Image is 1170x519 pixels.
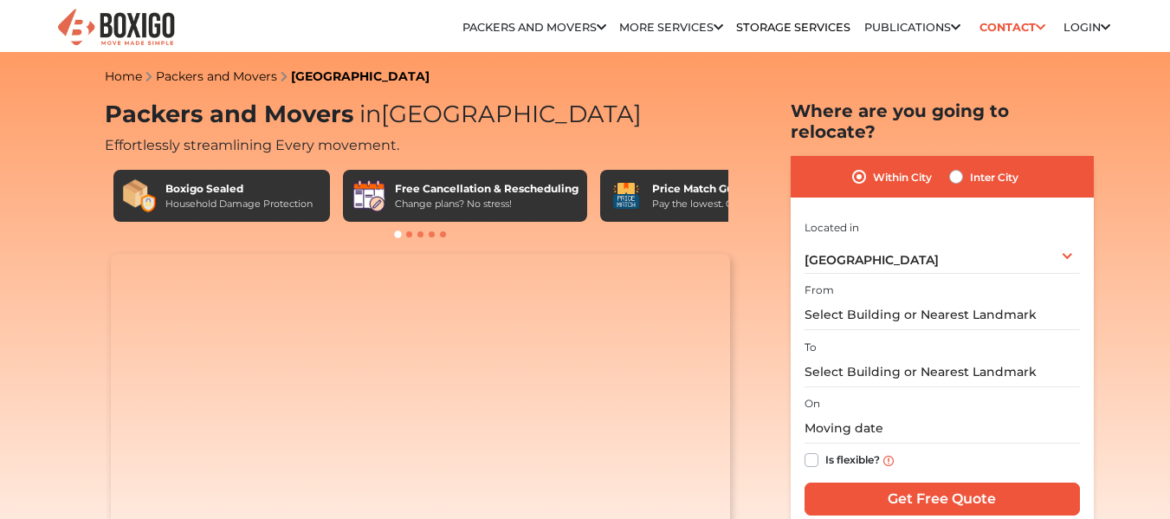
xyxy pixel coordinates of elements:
a: Storage Services [736,21,850,34]
img: Boxigo [55,7,177,49]
div: Boxigo Sealed [165,181,313,197]
a: Home [105,68,142,84]
div: Change plans? No stress! [395,197,579,211]
div: Pay the lowest. Guaranteed! [652,197,784,211]
label: From [805,282,834,298]
a: Publications [864,21,960,34]
a: Packers and Movers [462,21,606,34]
div: Price Match Guarantee [652,181,784,197]
div: Free Cancellation & Rescheduling [395,181,579,197]
img: Free Cancellation & Rescheduling [352,178,386,213]
input: Select Building or Nearest Landmark [805,357,1080,387]
div: Household Damage Protection [165,197,313,211]
span: in [359,100,381,128]
label: Within City [873,166,932,187]
img: info [883,456,894,466]
input: Get Free Quote [805,483,1080,516]
span: [GEOGRAPHIC_DATA] [353,100,642,128]
h2: Where are you going to relocate? [791,101,1094,142]
a: Contact [973,14,1050,41]
h1: Packers and Movers [105,101,737,129]
a: More services [619,21,723,34]
img: Boxigo Sealed [122,178,157,213]
label: Inter City [970,166,1018,187]
label: To [805,340,817,355]
span: [GEOGRAPHIC_DATA] [805,252,939,268]
input: Select Building or Nearest Landmark [805,300,1080,330]
a: [GEOGRAPHIC_DATA] [291,68,430,84]
span: Effortlessly streamlining Every movement. [105,137,399,153]
label: Is flexible? [825,450,880,468]
label: Located in [805,220,859,236]
a: Packers and Movers [156,68,277,84]
label: On [805,396,820,412]
input: Moving date [805,413,1080,444]
a: Login [1063,21,1110,34]
img: Price Match Guarantee [609,178,643,213]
